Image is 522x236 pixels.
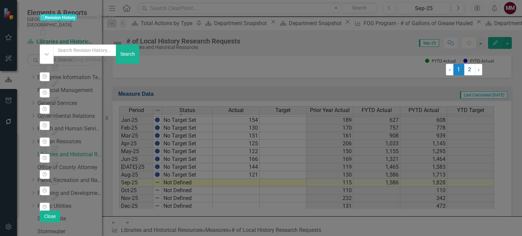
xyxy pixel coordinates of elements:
span: Revision History [77,14,116,20]
span: › [478,66,480,73]
input: Search Revision History... [53,44,117,56]
button: Close [40,211,60,222]
button: Search [116,44,139,64]
a: 2 [464,64,475,75]
span: 1 [453,64,464,75]
span: ‹ [449,66,451,73]
div: 13 matching elements [53,56,117,64]
span: Revision History [40,14,77,21]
